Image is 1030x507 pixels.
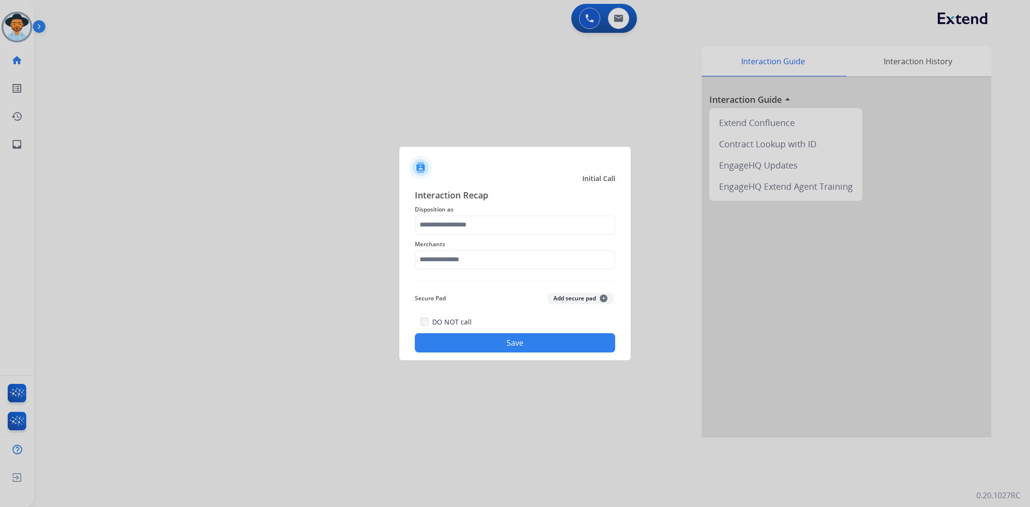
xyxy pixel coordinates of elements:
[415,188,615,204] span: Interaction Recap
[600,295,607,302] span: +
[415,239,615,250] span: Merchants
[582,174,615,183] span: Initial Call
[432,317,472,327] label: DO NOT call
[415,281,615,282] img: contact-recap-line.svg
[976,490,1020,501] p: 0.20.1027RC
[415,333,615,352] button: Save
[409,156,432,179] img: contactIcon
[415,204,615,215] span: Disposition as
[415,293,446,304] span: Secure Pad
[548,293,613,304] button: Add secure pad+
